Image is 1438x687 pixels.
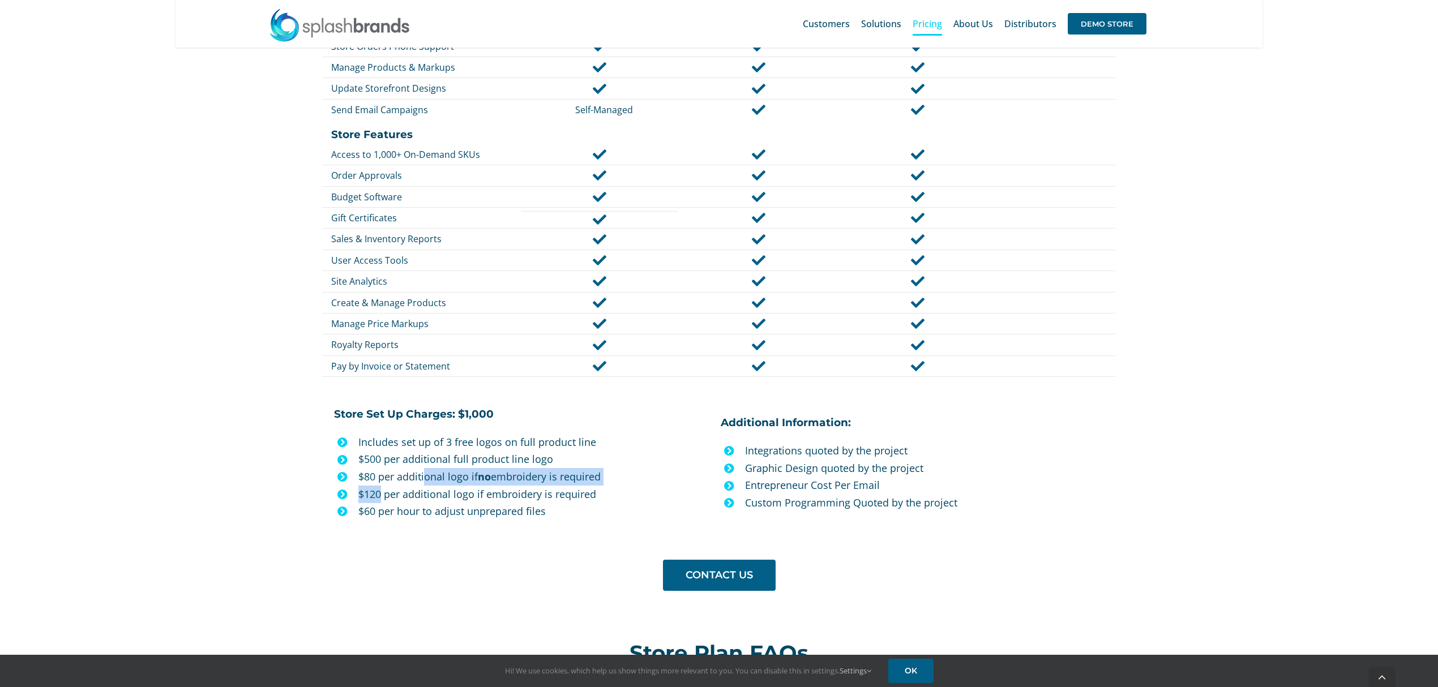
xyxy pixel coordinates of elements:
[745,442,1115,460] p: Integrations quoted by the project
[358,503,712,520] p: $60 per hour to adjust unprepared files
[269,8,410,42] img: SplashBrands.com Logo
[530,104,678,116] p: Self-Managed
[331,233,519,245] p: Sales & Inventory Reports
[803,6,1146,42] nav: Main Menu Sticky
[861,19,901,28] span: Solutions
[331,128,413,141] strong: Store Features
[331,317,519,330] p: Manage Price Markups
[745,460,1115,477] p: Graphic Design quoted by the project
[331,275,519,287] p: Site Analytics
[358,486,712,503] p: $120 per additional logo if embroidery is required
[358,468,712,486] p: $80 per additional logo if embroidery is required
[331,360,519,372] p: Pay by Invoice or Statement
[323,642,1115,664] h2: Store Plan FAQs
[331,148,519,161] p: Access to 1,000+ On-Demand SKUs
[913,6,942,42] a: Pricing
[505,665,871,676] span: Hi! We use cookies, which help us show things more relevant to you. You can disable this in setti...
[913,19,942,28] span: Pricing
[331,212,519,224] p: Gift Certificates
[745,476,1115,494] p: Entrepreneur Cost Per Email
[1004,19,1056,28] span: Distributors
[331,254,519,267] p: User Access Tools
[803,6,850,42] a: Customers
[478,470,491,483] b: no
[334,407,494,420] strong: Store Set Up Charges: $1,000
[331,104,519,116] p: Send Email Campaigns
[331,338,519,351] p: Royalty Reports
[331,169,519,182] p: Order Approvals
[745,494,1115,512] p: Custom Programming Quoted by the project
[721,416,851,429] strong: Additional Information:
[358,450,712,468] p: $500 per additional full product line logo
[803,19,850,28] span: Customers
[663,560,776,591] a: CONTACT US
[331,61,519,74] p: Manage Products & Markups
[888,659,934,683] a: OK
[1004,6,1056,42] a: Distributors
[1068,6,1146,42] a: DEMO STORE
[358,433,712,451] p: Includes set up of 3 free logos on full product line
[953,19,993,28] span: About Us
[331,191,519,203] p: Budget Software
[331,297,519,309] p: Create & Manage Products
[1068,13,1146,35] span: DEMO STORE
[686,569,753,581] span: CONTACT US
[840,665,871,676] a: Settings
[331,82,519,95] p: Update Storefront Designs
